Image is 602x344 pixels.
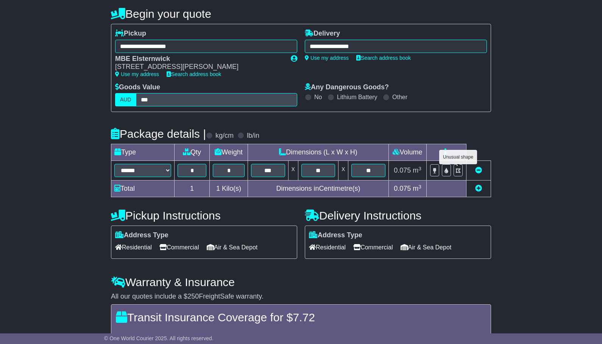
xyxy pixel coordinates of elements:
a: Use my address [305,55,349,61]
label: kg/cm [215,132,234,140]
div: [STREET_ADDRESS][PERSON_NAME] [115,63,283,71]
a: Add new item [475,185,482,192]
span: 7.72 [293,311,315,324]
h4: Begin your quote [111,8,491,20]
td: Weight [210,144,248,161]
span: Residential [115,241,152,253]
a: Use my address [115,71,159,77]
div: MBE Elsternwick [115,55,283,63]
span: © One World Courier 2025. All rights reserved. [104,335,214,341]
label: No [314,93,322,101]
h4: Pickup Instructions [111,209,297,222]
label: Address Type [115,231,168,240]
td: Type [111,144,175,161]
span: 250 [187,293,199,300]
a: Search address book [167,71,221,77]
div: All our quotes include a $ FreightSafe warranty. [111,293,491,301]
td: Dimensions (L x W x H) [248,144,388,161]
label: Delivery [305,30,340,38]
sup: 3 [418,184,421,190]
span: 0.075 [394,167,411,174]
label: Pickup [115,30,146,38]
label: Other [392,93,407,101]
td: Volume [388,144,426,161]
td: x [338,161,348,181]
span: m [413,167,421,174]
span: 1 [216,185,220,192]
td: Dimensions in Centimetre(s) [248,181,388,197]
label: Lithium Battery [337,93,377,101]
td: 1 [175,181,210,197]
a: Search address book [356,55,411,61]
td: Kilo(s) [210,181,248,197]
label: Address Type [309,231,362,240]
sup: 3 [418,166,421,171]
span: Commercial [159,241,199,253]
label: AUD [115,93,136,106]
h4: Delivery Instructions [305,209,491,222]
span: Air & Sea Depot [207,241,258,253]
h4: Package details | [111,128,206,140]
a: Remove this item [475,167,482,174]
h4: Warranty & Insurance [111,276,491,288]
td: Total [111,181,175,197]
label: Goods Value [115,83,160,92]
span: Residential [309,241,346,253]
span: 0.075 [394,185,411,192]
span: m [413,185,421,192]
h4: Transit Insurance Coverage for $ [116,311,486,324]
span: Commercial [353,241,393,253]
td: x [288,161,298,181]
td: Qty [175,144,210,161]
label: lb/in [247,132,259,140]
div: Unusual shape [439,150,477,164]
label: Any Dangerous Goods? [305,83,389,92]
span: Air & Sea Depot [401,241,452,253]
